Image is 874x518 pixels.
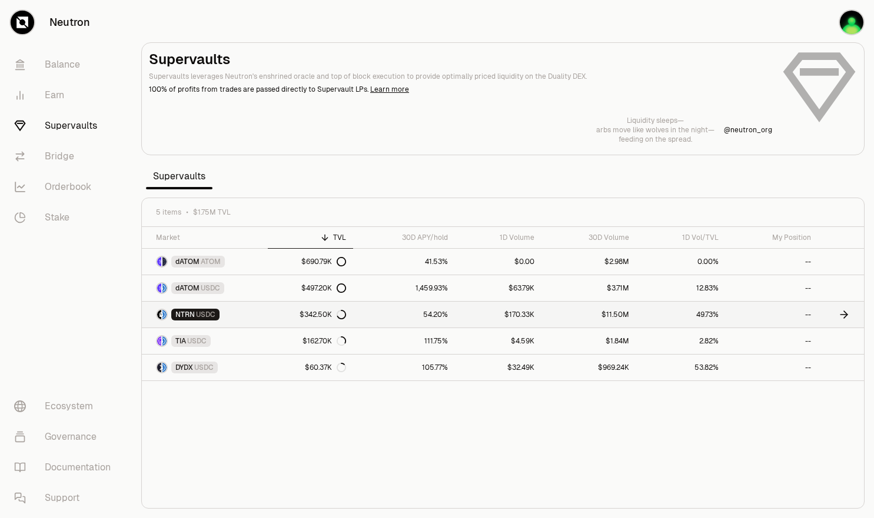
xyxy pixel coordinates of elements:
[156,208,181,217] span: 5 items
[643,233,718,242] div: 1D Vol/TVL
[636,328,725,354] a: 2.82%
[5,141,127,172] a: Bridge
[636,275,725,301] a: 12.83%
[142,275,268,301] a: dATOM LogoUSDC LogodATOMUSDC
[175,363,193,372] span: DYDX
[5,172,127,202] a: Orderbook
[5,391,127,422] a: Ecosystem
[596,135,715,144] p: feeding on the spread.
[596,125,715,135] p: arbs move like wolves in the night—
[636,249,725,275] a: 0.00%
[5,422,127,452] a: Governance
[5,452,127,483] a: Documentation
[5,111,127,141] a: Supervaults
[146,165,212,188] span: Supervaults
[268,302,353,327] a: $342.50K
[353,355,456,380] a: 105.77%
[201,257,221,266] span: ATOM
[301,283,346,293] div: $497.20K
[5,49,127,80] a: Balance
[726,249,818,275] a: --
[549,233,629,242] div: 30D Volume
[162,336,167,346] img: USDC Logo
[5,80,127,111] a: Earn
[201,283,220,293] span: USDC
[268,249,353,275] a: $690.79K
[268,355,353,380] a: $60.37K
[733,233,811,242] div: My Position
[193,208,231,217] span: $1.75M TVL
[162,257,167,266] img: ATOM Logo
[157,363,161,372] img: DYDX Logo
[157,310,161,319] img: NTRN Logo
[455,302,541,327] a: $170.33K
[462,233,534,242] div: 1D Volume
[194,363,214,372] span: USDC
[156,233,261,242] div: Market
[305,363,346,372] div: $60.37K
[142,328,268,354] a: TIA LogoUSDC LogoTIAUSDC
[541,302,636,327] a: $11.50M
[724,125,772,135] a: @neutron_org
[726,302,818,327] a: --
[724,125,772,135] p: @ neutron_org
[149,50,772,69] h2: Supervaults
[455,328,541,354] a: $4.59K
[636,355,725,380] a: 53.82%
[370,85,409,94] a: Learn more
[175,283,200,293] span: dATOM
[455,275,541,301] a: $63.79K
[157,283,161,293] img: dATOM Logo
[353,275,456,301] a: 1,459.93%
[157,336,161,346] img: TIA Logo
[541,275,636,301] a: $3.71M
[360,233,448,242] div: 30D APY/hold
[840,11,863,34] img: KO
[541,355,636,380] a: $969.24K
[268,328,353,354] a: $162.70K
[268,275,353,301] a: $497.20K
[175,257,200,266] span: dATOM
[726,328,818,354] a: --
[636,302,725,327] a: 49.73%
[157,257,161,266] img: dATOM Logo
[149,71,772,82] p: Supervaults leverages Neutron's enshrined oracle and top of block execution to provide optimally ...
[301,257,346,266] div: $690.79K
[175,310,195,319] span: NTRN
[275,233,345,242] div: TVL
[726,275,818,301] a: --
[162,363,167,372] img: USDC Logo
[303,336,346,346] div: $162.70K
[541,249,636,275] a: $2.98M
[5,483,127,513] a: Support
[353,328,456,354] a: 111.75%
[149,84,772,95] p: 100% of profits from trades are passed directly to Supervault LPs.
[300,310,346,319] div: $342.50K
[196,310,215,319] span: USDC
[455,355,541,380] a: $32.49K
[142,249,268,275] a: dATOM LogoATOM LogodATOMATOM
[541,328,636,354] a: $1.84M
[596,116,715,125] p: Liquidity sleeps—
[175,336,186,346] span: TIA
[726,355,818,380] a: --
[5,202,127,233] a: Stake
[596,116,715,144] a: Liquidity sleeps—arbs move like wolves in the night—feeding on the spread.
[142,355,268,380] a: DYDX LogoUSDC LogoDYDXUSDC
[353,249,456,275] a: 41.53%
[353,302,456,327] a: 54.20%
[142,302,268,327] a: NTRN LogoUSDC LogoNTRNUSDC
[455,249,541,275] a: $0.00
[162,310,167,319] img: USDC Logo
[162,283,167,293] img: USDC Logo
[187,336,207,346] span: USDC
